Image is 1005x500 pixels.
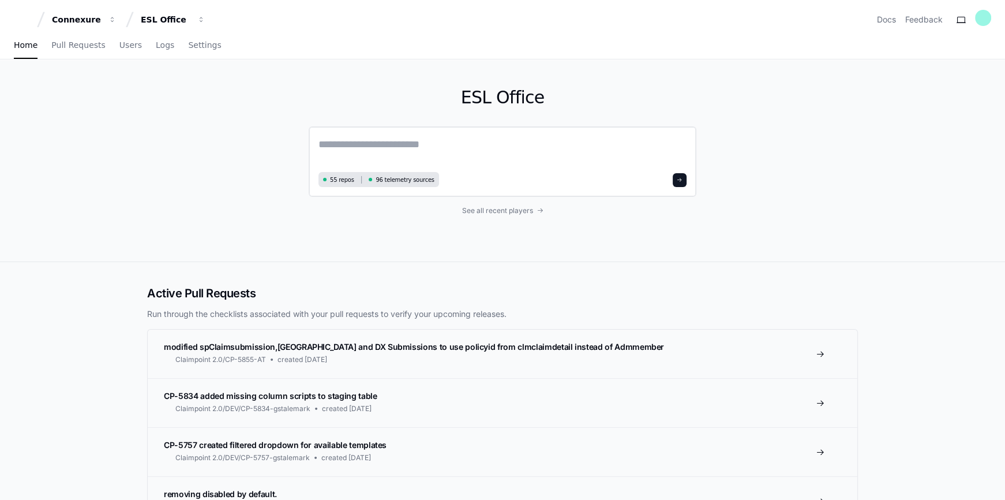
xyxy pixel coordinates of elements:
[877,14,896,25] a: Docs
[148,427,857,476] a: CP-5757 created filtered dropdown for available templatesClaimpoint 2.0/DEV/CP-5757-gstalemarkcre...
[188,32,221,59] a: Settings
[119,32,142,59] a: Users
[164,391,377,401] span: CP-5834 added missing column scripts to staging table
[156,42,174,48] span: Logs
[322,404,372,413] span: created [DATE]
[175,404,310,413] span: Claimpoint 2.0/DEV/CP-5834-gstalemark
[147,308,858,320] p: Run through the checklists associated with your pull requests to verify your upcoming releases.
[164,489,277,499] span: removing disabled by default.
[51,42,105,48] span: Pull Requests
[462,206,533,215] span: See all recent players
[905,14,943,25] button: Feedback
[148,330,857,378] a: modified spClaimsubmission,[GEOGRAPHIC_DATA] and DX Submissions to use policyid from clmclaimdeta...
[309,87,696,108] h1: ESL Office
[51,32,105,59] a: Pull Requests
[147,285,858,301] h2: Active Pull Requests
[52,14,102,25] div: Connexure
[188,42,221,48] span: Settings
[47,9,121,30] button: Connexure
[321,453,371,462] span: created [DATE]
[14,42,37,48] span: Home
[376,176,434,184] span: 96 telemetry sources
[119,42,142,48] span: Users
[164,342,664,352] span: modified spClaimsubmission,[GEOGRAPHIC_DATA] and DX Submissions to use policyid from clmclaimdeta...
[164,440,387,450] span: CP-5757 created filtered dropdown for available templates
[175,355,266,364] span: Claimpoint 2.0/CP-5855-AT
[136,9,210,30] button: ESL Office
[14,32,37,59] a: Home
[330,176,354,184] span: 55 repos
[156,32,174,59] a: Logs
[309,206,696,215] a: See all recent players
[141,14,190,25] div: ESL Office
[148,378,857,427] a: CP-5834 added missing column scripts to staging tableClaimpoint 2.0/DEV/CP-5834-gstalemarkcreated...
[175,453,310,462] span: Claimpoint 2.0/DEV/CP-5757-gstalemark
[277,355,327,364] span: created [DATE]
